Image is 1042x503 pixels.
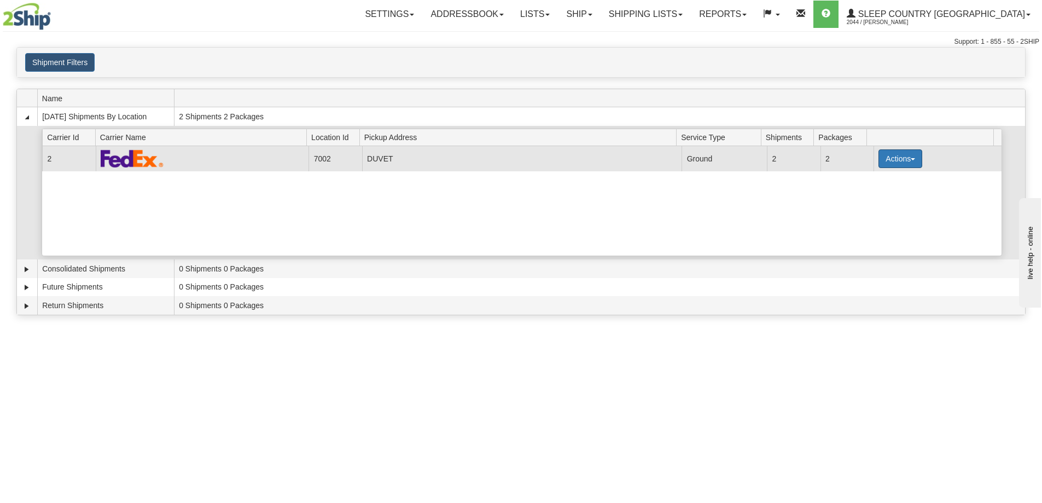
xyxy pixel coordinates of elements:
[37,278,174,297] td: Future Shipments
[101,149,164,167] img: FedEx Express®
[682,146,767,171] td: Ground
[818,129,866,146] span: Packages
[21,112,32,123] a: Collapse
[558,1,600,28] a: Ship
[364,129,677,146] span: Pickup Address
[691,1,755,28] a: Reports
[855,9,1025,19] span: Sleep Country [GEOGRAPHIC_DATA]
[512,1,558,28] a: Lists
[37,107,174,126] td: [DATE] Shipments By Location
[3,37,1039,47] div: Support: 1 - 855 - 55 - 2SHIP
[100,129,307,146] span: Carrier Name
[47,129,95,146] span: Carrier Id
[21,282,32,293] a: Expand
[174,259,1025,278] td: 0 Shipments 0 Packages
[21,264,32,275] a: Expand
[766,129,814,146] span: Shipments
[357,1,422,28] a: Settings
[601,1,691,28] a: Shipping lists
[174,278,1025,297] td: 0 Shipments 0 Packages
[174,296,1025,315] td: 0 Shipments 0 Packages
[308,146,362,171] td: 7002
[422,1,512,28] a: Addressbook
[878,149,922,168] button: Actions
[25,53,95,72] button: Shipment Filters
[839,1,1039,28] a: Sleep Country [GEOGRAPHIC_DATA] 2044 / [PERSON_NAME]
[174,107,1025,126] td: 2 Shipments 2 Packages
[820,146,874,171] td: 2
[847,17,929,28] span: 2044 / [PERSON_NAME]
[21,300,32,311] a: Expand
[362,146,682,171] td: DUVET
[311,129,359,146] span: Location Id
[8,9,101,18] div: live help - online
[42,146,95,171] td: 2
[1017,195,1041,307] iframe: chat widget
[37,296,174,315] td: Return Shipments
[3,3,51,30] img: logo2044.jpg
[37,259,174,278] td: Consolidated Shipments
[767,146,820,171] td: 2
[681,129,761,146] span: Service Type
[42,90,174,107] span: Name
